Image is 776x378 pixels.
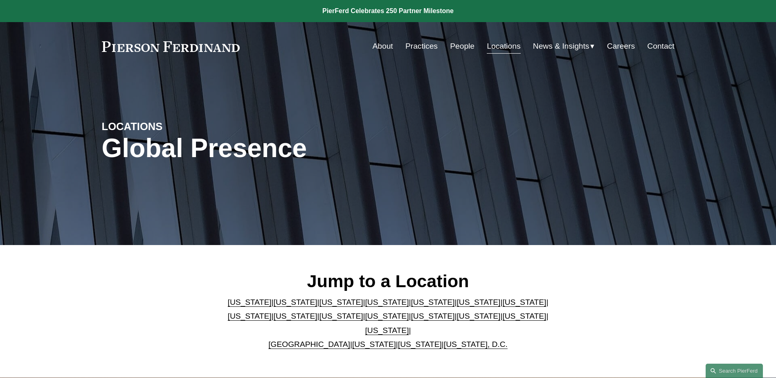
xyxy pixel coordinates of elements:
[352,340,396,349] a: [US_STATE]
[411,312,454,320] a: [US_STATE]
[228,312,272,320] a: [US_STATE]
[319,298,363,306] a: [US_STATE]
[274,298,317,306] a: [US_STATE]
[102,133,484,163] h1: Global Presence
[365,312,409,320] a: [US_STATE]
[405,38,438,54] a: Practices
[533,38,595,54] a: folder dropdown
[221,270,555,292] h2: Jump to a Location
[533,39,589,54] span: News & Insights
[502,298,546,306] a: [US_STATE]
[398,340,442,349] a: [US_STATE]
[365,326,409,335] a: [US_STATE]
[274,312,317,320] a: [US_STATE]
[450,38,475,54] a: People
[647,38,674,54] a: Contact
[457,298,500,306] a: [US_STATE]
[221,295,555,352] p: | | | | | | | | | | | | | | | | | |
[457,312,500,320] a: [US_STATE]
[228,298,272,306] a: [US_STATE]
[319,312,363,320] a: [US_STATE]
[607,38,635,54] a: Careers
[373,38,393,54] a: About
[411,298,454,306] a: [US_STATE]
[444,340,508,349] a: [US_STATE], D.C.
[502,312,546,320] a: [US_STATE]
[268,340,350,349] a: [GEOGRAPHIC_DATA]
[706,364,763,378] a: Search this site
[365,298,409,306] a: [US_STATE]
[102,120,245,133] h4: LOCATIONS
[487,38,520,54] a: Locations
